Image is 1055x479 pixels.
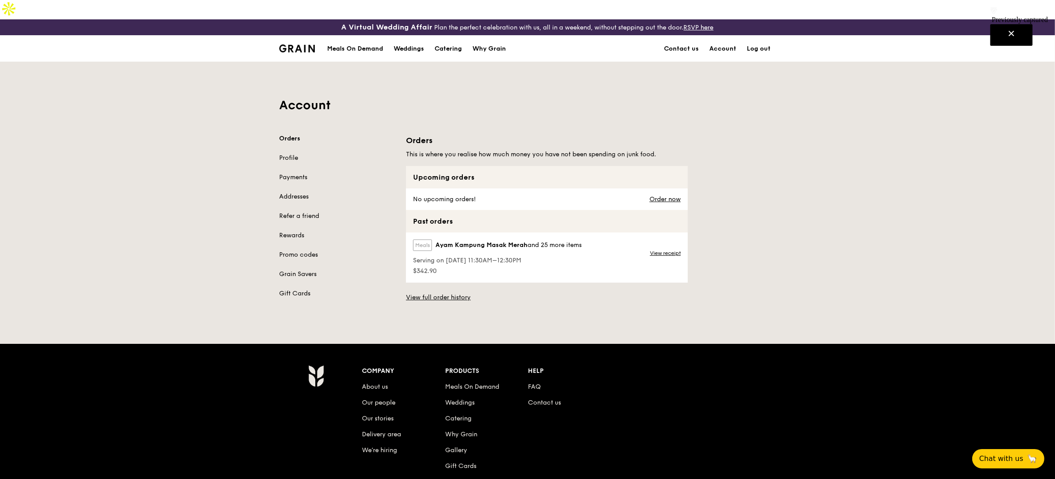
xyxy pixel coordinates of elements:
[388,36,429,62] a: Weddings
[435,241,527,250] span: Ayam Kampung Masak Merah
[362,383,388,391] a: About us
[279,251,395,259] a: Promo codes
[362,365,445,377] div: Company
[445,415,472,422] a: Catering
[362,446,397,454] a: We’re hiring
[527,241,582,249] span: and 25 more items
[445,446,467,454] a: Gallery
[308,365,324,387] img: Grain
[279,35,315,61] a: GrainGrain
[279,97,776,113] h1: Account
[445,383,499,391] a: Meals On Demand
[445,431,477,438] a: Why Grain
[279,270,395,279] a: Grain Savers
[362,415,394,422] a: Our stories
[1027,453,1037,464] span: 🦙
[406,188,481,210] div: No upcoming orders!
[435,36,462,62] div: Catering
[413,239,432,251] label: Meals
[279,134,395,143] a: Orders
[445,365,528,377] div: Products
[741,36,776,62] a: Log out
[342,23,433,32] h3: A Virtual Wedding Affair
[972,449,1044,468] button: Chat with us🦙
[279,192,395,201] a: Addresses
[445,462,476,470] a: Gift Cards
[528,365,612,377] div: Help
[274,23,781,32] div: Plan the perfect celebration with us, all in a weekend, without stepping out the door.
[413,267,582,276] span: $342.90
[279,154,395,162] a: Profile
[279,173,395,182] a: Payments
[362,431,401,438] a: Delivery area
[528,383,541,391] a: FAQ
[406,134,688,147] h1: Orders
[684,24,714,31] a: RSVP here
[528,399,561,406] a: Contact us
[649,196,681,203] a: Order now
[279,289,395,298] a: Gift Cards
[429,36,467,62] a: Catering
[650,250,681,257] a: View receipt
[979,453,1023,464] span: Chat with us
[413,256,582,265] span: Serving on [DATE] 11:30AM–12:30PM
[279,212,395,221] a: Refer a friend
[394,36,424,62] div: Weddings
[279,44,315,52] img: Grain
[659,36,704,62] a: Contact us
[406,293,471,302] a: View full order history
[406,210,688,232] div: Past orders
[472,36,506,62] div: Why Grain
[406,150,688,159] h5: This is where you realise how much money you have not been spending on junk food.
[445,399,475,406] a: Weddings
[406,166,688,188] div: Upcoming orders
[467,36,511,62] a: Why Grain
[279,231,395,240] a: Rewards
[362,399,395,406] a: Our people
[327,36,383,62] div: Meals On Demand
[704,36,741,62] a: Account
